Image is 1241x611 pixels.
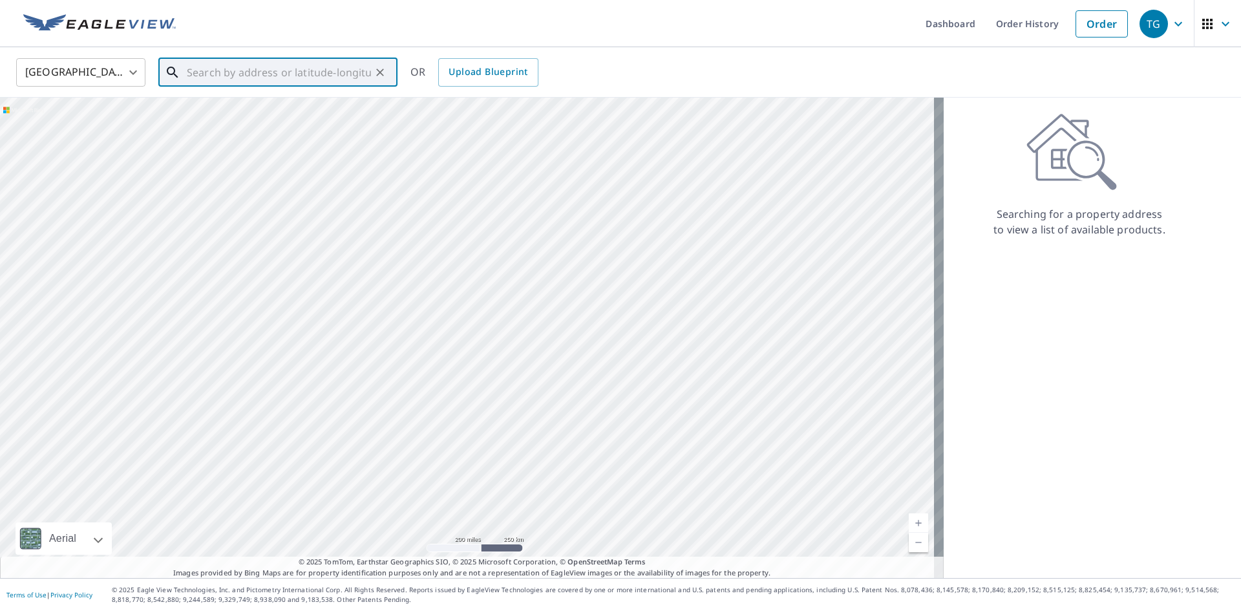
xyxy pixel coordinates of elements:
[909,533,928,552] a: Current Level 5, Zoom Out
[50,590,92,599] a: Privacy Policy
[16,522,112,555] div: Aerial
[909,513,928,533] a: Current Level 5, Zoom In
[567,557,622,566] a: OpenStreetMap
[112,585,1235,605] p: © 2025 Eagle View Technologies, Inc. and Pictometry International Corp. All Rights Reserved. Repo...
[1140,10,1168,38] div: TG
[371,63,389,81] button: Clear
[449,64,527,80] span: Upload Blueprint
[1076,10,1128,38] a: Order
[438,58,538,87] a: Upload Blueprint
[45,522,80,555] div: Aerial
[993,206,1166,237] p: Searching for a property address to view a list of available products.
[410,58,538,87] div: OR
[6,591,92,599] p: |
[299,557,646,568] span: © 2025 TomTom, Earthstar Geographics SIO, © 2025 Microsoft Corporation, ©
[16,54,145,91] div: [GEOGRAPHIC_DATA]
[624,557,646,566] a: Terms
[187,54,371,91] input: Search by address or latitude-longitude
[23,14,176,34] img: EV Logo
[6,590,47,599] a: Terms of Use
